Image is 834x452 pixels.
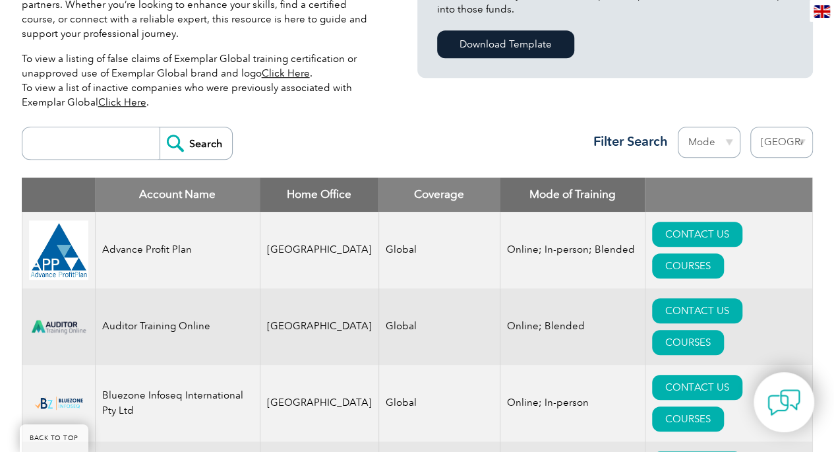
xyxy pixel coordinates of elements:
a: BACK TO TOP [20,424,88,452]
a: COURSES [652,330,724,355]
a: COURSES [652,406,724,432]
th: Mode of Training: activate to sort column ascending [500,178,645,212]
a: Click Here [262,67,310,79]
a: Click Here [98,96,146,108]
a: Download Template [437,30,574,58]
td: Online; In-person [500,365,645,441]
img: contact-chat.png [767,386,800,419]
td: Global [378,365,500,441]
th: Coverage: activate to sort column ascending [378,178,500,212]
th: : activate to sort column ascending [645,178,812,212]
a: COURSES [652,253,724,278]
td: Global [378,288,500,365]
td: Online; In-person; Blended [500,212,645,288]
h3: Filter Search [585,133,668,150]
td: [GEOGRAPHIC_DATA] [260,288,378,365]
td: [GEOGRAPHIC_DATA] [260,212,378,288]
input: Search [160,127,232,159]
p: To view a listing of false claims of Exemplar Global training certification or unapproved use of ... [22,51,378,110]
td: Bluezone Infoseq International Pty Ltd [95,365,260,441]
td: Advance Profit Plan [95,212,260,288]
th: Account Name: activate to sort column descending [95,178,260,212]
img: en [814,5,830,18]
img: bf5d7865-000f-ed11-b83d-00224814fd52-logo.png [29,393,88,413]
td: Auditor Training Online [95,288,260,365]
td: Online; Blended [500,288,645,365]
img: cd2924ac-d9bc-ea11-a814-000d3a79823d-logo.jpg [29,220,88,280]
a: CONTACT US [652,222,742,247]
td: Global [378,212,500,288]
a: CONTACT US [652,298,742,323]
td: [GEOGRAPHIC_DATA] [260,365,378,441]
img: d024547b-a6e0-e911-a812-000d3a795b83-logo.png [29,311,88,341]
a: CONTACT US [652,375,742,400]
th: Home Office: activate to sort column ascending [260,178,378,212]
